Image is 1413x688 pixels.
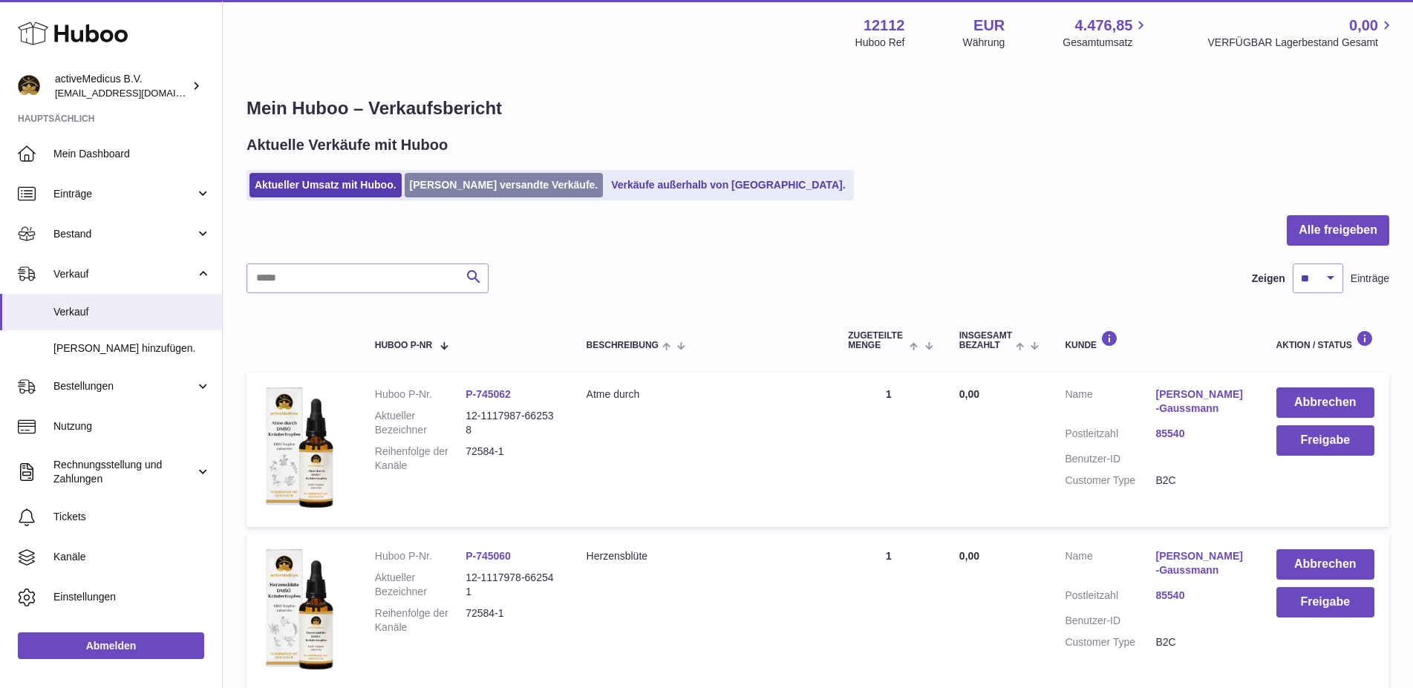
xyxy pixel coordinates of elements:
span: Nutzung [53,419,211,433]
span: Mein Dashboard [53,147,211,161]
span: 0,00 [1349,16,1378,36]
dt: Huboo P-Nr. [375,387,466,402]
span: 0,00 [959,388,979,400]
dt: Name [1065,387,1155,419]
img: 121121686904475.png [261,549,336,670]
a: [PERSON_NAME]-Gaussmann [1155,549,1246,577]
dt: Reihenfolge der Kanäle [375,445,466,473]
span: Bestand [53,227,195,241]
div: Aktion / Status [1276,330,1374,350]
dt: Name [1065,549,1155,581]
a: [PERSON_NAME]-Gaussmann [1155,387,1246,416]
a: P-745060 [466,550,511,562]
a: 4.476,85 Gesamtumsatz [1063,16,1149,50]
span: 0,00 [959,550,979,562]
dd: 12-1117978-662541 [466,571,556,599]
h1: Mein Huboo – Verkaufsbericht [247,96,1389,120]
span: Beschreibung [587,341,659,350]
dd: 12-1117987-662538 [466,409,556,437]
dt: Benutzer-ID [1065,452,1155,466]
dt: Aktueller Bezeichner [375,409,466,437]
span: Einstellungen [53,590,211,604]
button: Alle freigeben [1287,215,1389,246]
span: Einträge [1351,272,1389,286]
div: Atme durch [587,387,819,402]
button: Freigabe [1276,425,1374,456]
dt: Customer Type [1065,635,1155,649]
label: Zeigen [1252,272,1285,286]
span: 4.476,85 [1075,16,1133,36]
span: Kanäle [53,550,211,564]
div: Währung [963,36,1005,50]
a: 85540 [1155,427,1246,441]
td: 1 [833,373,944,527]
span: Insgesamt bezahlt [959,331,1012,350]
dd: 72584-1 [466,445,556,473]
span: [EMAIL_ADDRESS][DOMAIN_NAME] [55,87,218,99]
span: Einträge [53,187,195,201]
span: ZUGETEILTE Menge [848,331,906,350]
div: activeMedicus B.V. [55,72,189,100]
a: P-745062 [466,388,511,400]
dt: Customer Type [1065,474,1155,488]
strong: EUR [973,16,1005,36]
div: Huboo Ref [855,36,905,50]
span: [PERSON_NAME] hinzufügen. [53,341,211,356]
dt: Reihenfolge der Kanäle [375,606,466,635]
dd: 72584-1 [466,606,556,635]
strong: 12112 [864,16,905,36]
dt: Benutzer-ID [1065,614,1155,628]
dt: Aktueller Bezeichner [375,571,466,599]
h2: Aktuelle Verkäufe mit Huboo [247,135,448,155]
button: Freigabe [1276,587,1374,617]
span: Rechnungsstellung und Zahlungen [53,458,195,486]
a: [PERSON_NAME] versandte Verkäufe. [405,173,604,197]
img: info@activemedicus.com [18,75,40,97]
span: VERFÜGBAR Lagerbestand Gesamt [1207,36,1395,50]
button: Abbrechen [1276,549,1374,580]
a: 0,00 VERFÜGBAR Lagerbestand Gesamt [1207,16,1395,50]
a: Abmelden [18,632,204,659]
button: Abbrechen [1276,387,1374,418]
dd: B2C [1155,474,1246,488]
span: Gesamtumsatz [1063,36,1149,50]
span: Tickets [53,510,211,524]
dt: Postleitzahl [1065,589,1155,606]
a: Aktueller Umsatz mit Huboo. [249,173,402,197]
span: Bestellungen [53,379,195,393]
span: Huboo P-Nr [375,341,432,350]
img: 121121686904391.png [261,387,336,508]
a: 85540 [1155,589,1246,603]
a: Verkäufe außerhalb von [GEOGRAPHIC_DATA]. [606,173,850,197]
dt: Huboo P-Nr. [375,549,466,563]
span: Verkauf [53,305,211,319]
span: Verkauf [53,267,195,281]
dt: Postleitzahl [1065,427,1155,445]
div: Herzensblüte [587,549,819,563]
div: Kunde [1065,330,1246,350]
dd: B2C [1155,635,1246,649]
